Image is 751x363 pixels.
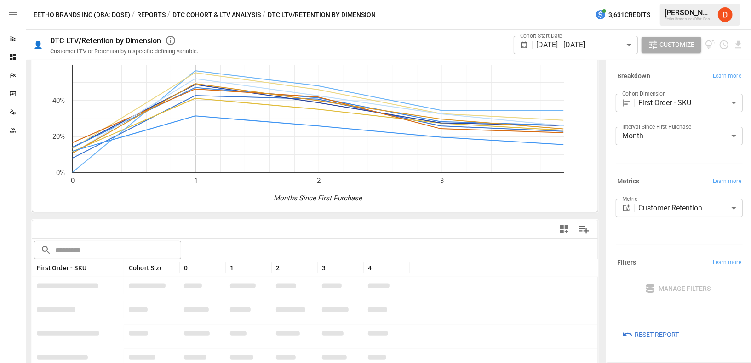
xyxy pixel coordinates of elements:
div: Customer Retention [639,199,743,217]
div: / [263,9,266,21]
h6: Metrics [617,176,640,187]
span: Cohort Size [129,263,163,272]
text: 1 [194,176,198,185]
span: Learn more [713,258,741,267]
button: Sort [87,261,100,274]
button: Sort [281,261,293,274]
span: Learn more [713,177,741,186]
img: Daley Meistrell [718,7,733,22]
button: View documentation [705,37,716,53]
span: 0 [184,263,188,272]
div: Customer LTV or Retention by a specific defining variable. [50,48,198,55]
button: Manage Columns [573,219,594,240]
h6: Breakdown [617,71,650,81]
text: 0% [56,169,65,177]
button: Sort [373,261,385,274]
span: Learn more [713,72,741,81]
button: Daley Meistrell [712,2,738,28]
div: [PERSON_NAME] [665,8,712,17]
label: Cohort Dimension [622,90,666,97]
button: Reports [137,9,166,21]
svg: A chart. [32,46,598,212]
label: Metric [622,195,637,203]
button: Download report [733,40,744,50]
span: Reset Report [635,329,679,340]
span: 4 [368,263,372,272]
button: DTC Cohort & LTV Analysis [172,9,261,21]
button: 3,631Credits [591,6,654,23]
text: 40% [52,96,65,105]
button: Eetho Brands Inc (DBA: Dose) [34,9,130,21]
div: / [167,9,171,21]
span: 2 [276,263,280,272]
label: Cohort Start Date [520,32,562,40]
text: 0 [71,176,75,185]
div: Month [616,127,743,145]
span: 3,631 Credits [608,9,650,21]
h6: Filters [617,258,636,268]
label: Interval Since First Purchase [622,123,691,130]
button: Reset Report [616,326,685,343]
div: [DATE] - [DATE] [536,36,637,54]
button: Customize [642,37,701,53]
text: 2 [317,176,321,185]
button: Sort [327,261,339,274]
text: 3 [441,176,444,185]
button: Sort [162,261,175,274]
button: Sort [235,261,247,274]
button: Schedule report [719,40,729,50]
div: 👤 [34,40,43,49]
div: / [132,9,135,21]
span: 1 [230,263,234,272]
div: Eetho Brands Inc (DBA: Dose) [665,17,712,21]
button: Sort [189,261,201,274]
text: 20% [52,132,65,141]
text: Months Since First Purchase [274,194,363,202]
span: 3 [322,263,326,272]
div: First Order - SKU [639,94,743,112]
span: Customize [660,39,695,51]
span: First Order - SKU [37,263,86,272]
div: DTC LTV/Retention by Dimension [50,36,161,45]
